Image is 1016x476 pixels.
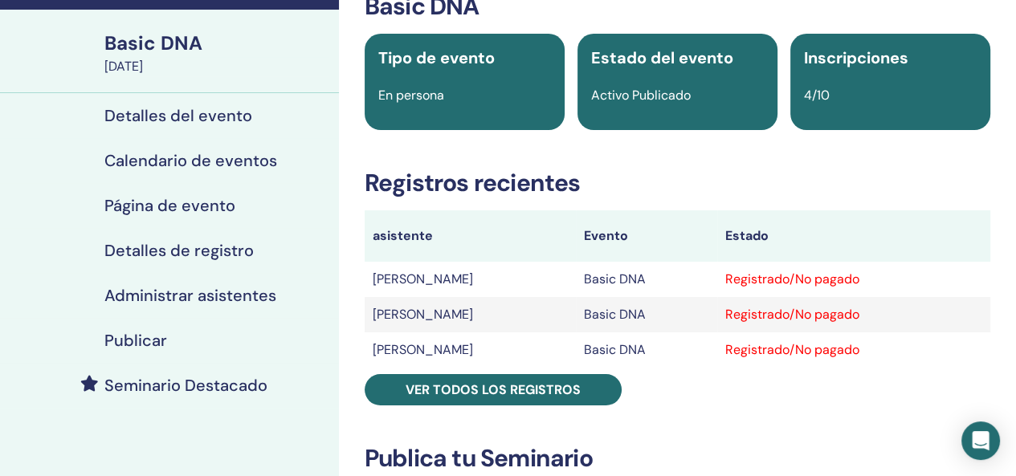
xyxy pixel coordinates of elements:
[804,87,830,104] span: 4/10
[104,196,235,215] h4: Página de evento
[104,331,167,350] h4: Publicar
[104,57,329,76] div: [DATE]
[365,374,622,405] a: Ver todos los registros
[378,87,444,104] span: En persona
[365,297,576,332] td: [PERSON_NAME]
[961,421,1000,460] div: Open Intercom Messenger
[576,297,717,332] td: Basic DNA
[591,47,733,68] span: Estado del evento
[104,106,252,125] h4: Detalles del evento
[576,332,717,368] td: Basic DNA
[365,332,576,368] td: [PERSON_NAME]
[804,47,908,68] span: Inscripciones
[104,241,254,260] h4: Detalles de registro
[95,30,339,76] a: Basic DNA[DATE]
[365,169,990,197] h3: Registros recientes
[104,376,267,395] h4: Seminario Destacado
[104,151,277,170] h4: Calendario de eventos
[576,262,717,297] td: Basic DNA
[717,210,990,262] th: Estado
[725,270,982,289] div: Registrado/No pagado
[725,340,982,360] div: Registrado/No pagado
[104,286,276,305] h4: Administrar asistentes
[365,444,990,473] h3: Publica tu Seminario
[378,47,495,68] span: Tipo de evento
[576,210,717,262] th: Evento
[591,87,691,104] span: Activo Publicado
[104,30,329,57] div: Basic DNA
[406,381,581,398] span: Ver todos los registros
[365,210,576,262] th: asistente
[365,262,576,297] td: [PERSON_NAME]
[725,305,982,324] div: Registrado/No pagado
